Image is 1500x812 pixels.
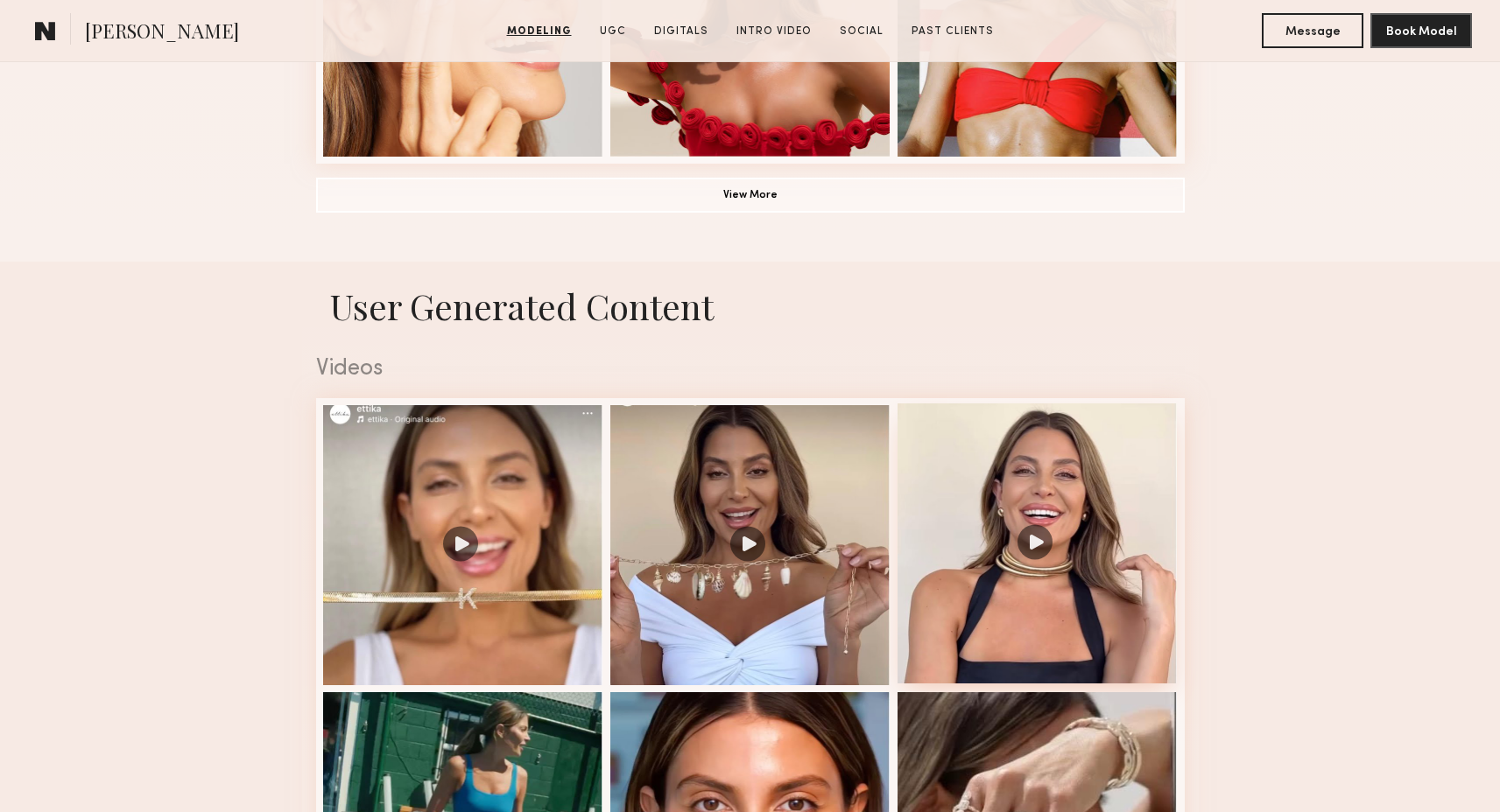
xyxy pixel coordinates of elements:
h1: User Generated Content [302,283,1199,329]
button: Book Model [1370,13,1472,48]
button: View More [316,178,1185,213]
span: [PERSON_NAME] [85,17,239,48]
a: Book Model [1370,23,1472,38]
div: Videos [316,358,1185,381]
button: Message [1262,13,1363,48]
a: Past Clients [905,24,1001,39]
a: Digitals [647,24,715,39]
a: Intro Video [729,24,819,39]
a: UGC [593,24,633,39]
a: Modeling [500,24,579,39]
a: Social [833,24,891,39]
